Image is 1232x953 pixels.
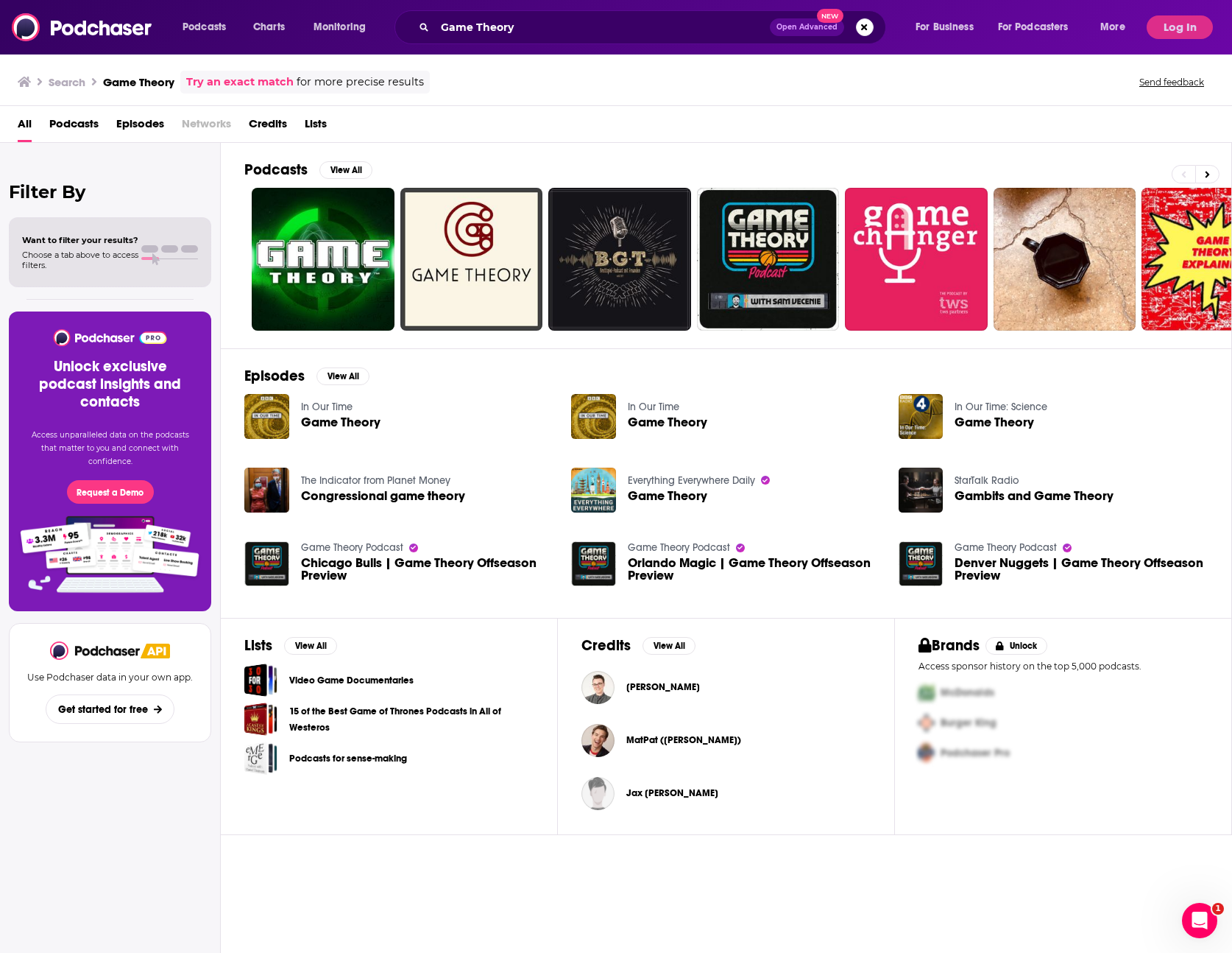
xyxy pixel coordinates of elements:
[1100,17,1125,38] span: More
[319,161,372,179] button: View All
[301,541,403,554] a: Game Theory Podcast
[628,474,755,487] a: Everything Everywhere Daily
[571,394,616,439] a: Game Theory
[26,358,194,411] h3: Unlock exclusive podcast insights and contacts
[52,329,168,346] img: Podchaser - Follow, Share and Rate Podcasts
[116,112,164,142] a: Episodes
[289,703,534,736] a: 15 of the Best Game of Thrones Podcasts in All of Westeros
[183,17,226,38] span: Podcasts
[244,541,289,586] img: Chicago Bulls | Game Theory Offseason Preview
[18,112,32,142] a: All
[244,664,277,697] a: Video Game Documentaries
[297,74,424,91] span: for more precise results
[244,367,305,385] h2: Episodes
[998,17,1069,38] span: For Podcasters
[628,401,679,413] a: In Our Time
[435,15,770,39] input: Search podcasts, credits, & more...
[1147,15,1213,39] button: Log In
[913,708,941,738] img: Second Pro Logo
[955,541,1057,554] a: Game Theory Podcast
[244,636,272,655] h2: Lists
[628,541,730,554] a: Game Theory Podcast
[581,724,615,757] img: MatPat (Matthew Patrick)
[916,17,974,38] span: For Business
[253,17,285,38] span: Charts
[301,416,380,429] a: Game Theory
[26,429,194,468] p: Access unparalleled data on the podcasts that matter to you and connect with confidence.
[581,636,695,655] a: CreditsView All
[626,787,718,799] span: Jax [PERSON_NAME]
[305,112,327,142] a: Lists
[955,490,1114,502] a: Gambits and Game Theory
[182,112,231,142] span: Networks
[913,678,941,708] img: First Pro Logo
[941,747,1010,759] span: Podchaser Pro
[49,112,99,142] a: Podcasts
[141,644,170,658] img: Podchaser API banner
[49,75,85,89] h3: Search
[301,490,465,502] a: Congressional game theory
[628,490,707,502] a: Game Theory
[955,416,1034,429] span: Game Theory
[1090,15,1144,39] button: open menu
[626,681,700,693] span: [PERSON_NAME]
[1182,903,1217,938] iframe: Intercom live chat
[642,637,695,655] button: View All
[581,770,871,817] button: Jax FalconeJax Falcone
[899,541,944,586] img: Denver Nuggets | Game Theory Offseason Preview
[244,394,289,439] img: Game Theory
[22,250,138,270] span: Choose a tab above to access filters.
[244,703,277,736] a: 15 of the Best Game of Thrones Podcasts in All of Westeros
[1135,76,1208,88] button: Send feedback
[628,416,707,429] a: Game Theory
[46,694,174,724] button: Get started for free
[955,557,1208,582] a: Denver Nuggets | Game Theory Offseason Preview
[9,181,211,203] h2: Filter By
[22,235,138,245] span: Want to filter your results?
[301,474,450,487] a: The Indicator from Planet Money
[941,686,994,699] span: McDonalds
[301,401,353,413] a: In Our Time
[899,468,944,513] img: Gambits and Game Theory
[316,368,369,385] button: View All
[244,742,277,775] a: Podcasts for sense-making
[918,636,980,655] h2: Brands
[581,671,615,704] img: Tom Robinson
[571,468,616,513] a: Game Theory
[941,717,996,729] span: Burger King
[103,75,174,89] h3: Game Theory
[67,480,154,504] button: Request a Demo
[817,9,843,23] span: New
[899,394,944,439] img: Game Theory
[244,468,289,513] a: Congressional game theory
[172,15,245,39] button: open menu
[571,541,616,586] a: Orlando Magic | Game Theory Offseason Preview
[905,15,992,39] button: open menu
[249,112,287,142] a: Credits
[284,637,337,655] button: View All
[303,15,385,39] button: open menu
[244,161,308,179] h2: Podcasts
[50,641,141,660] img: Podchaser - Follow, Share and Rate Podcasts
[27,672,193,683] p: Use Podchaser data in your own app.
[12,13,153,41] img: Podchaser - Follow, Share and Rate Podcasts
[289,750,407,767] a: Podcasts for sense-making
[626,787,718,799] a: Jax Falcone
[244,367,369,385] a: EpisodesView All
[244,636,337,655] a: ListsView All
